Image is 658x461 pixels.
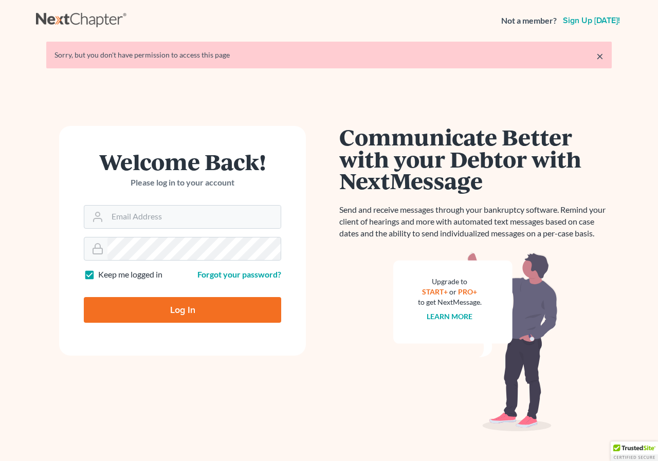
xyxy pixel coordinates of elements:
[339,126,612,192] h1: Communicate Better with your Debtor with NextMessage
[459,287,478,296] a: PRO+
[596,50,604,62] a: ×
[197,269,281,279] a: Forgot your password?
[98,269,162,281] label: Keep me logged in
[561,16,622,25] a: Sign up [DATE]!
[418,276,482,287] div: Upgrade to
[418,297,482,307] div: to get NextMessage.
[423,287,448,296] a: START+
[501,15,557,27] strong: Not a member?
[107,206,281,228] input: Email Address
[84,177,281,189] p: Please log in to your account
[54,50,604,60] div: Sorry, but you don't have permission to access this page
[84,297,281,323] input: Log In
[427,312,473,321] a: Learn more
[339,204,612,239] p: Send and receive messages through your bankruptcy software. Remind your client of hearings and mo...
[450,287,457,296] span: or
[393,252,558,432] img: nextmessage_bg-59042aed3d76b12b5cd301f8e5b87938c9018125f34e5fa2b7a6b67550977c72.svg
[611,441,658,461] div: TrustedSite Certified
[84,151,281,173] h1: Welcome Back!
